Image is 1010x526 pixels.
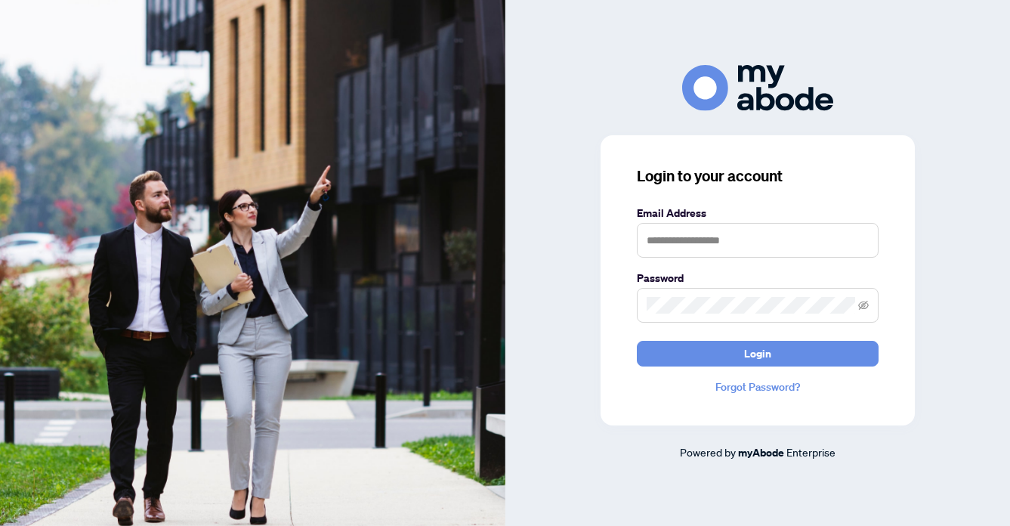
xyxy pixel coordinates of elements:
span: Enterprise [786,445,835,459]
img: ma-logo [682,65,833,111]
span: Powered by [680,445,736,459]
span: eye-invisible [858,300,869,311]
span: Login [744,342,771,366]
label: Password [637,270,879,286]
label: Email Address [637,205,879,221]
h3: Login to your account [637,166,879,187]
button: Login [637,341,879,367]
a: Forgot Password? [637,379,879,395]
a: myAbode [738,444,784,461]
